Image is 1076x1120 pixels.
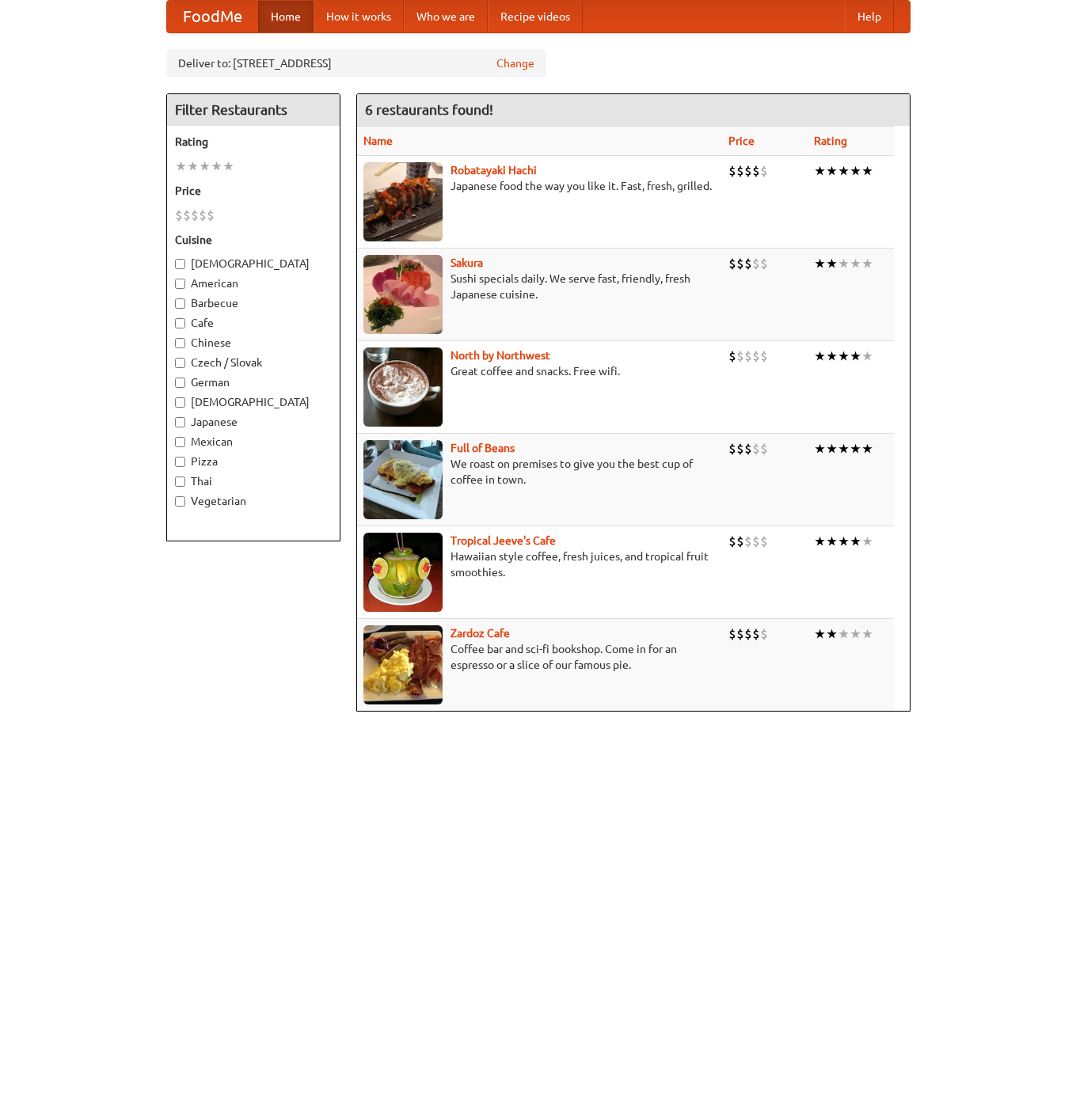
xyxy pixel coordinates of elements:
li: $ [744,347,752,365]
li: $ [728,625,736,643]
li: $ [752,162,760,180]
label: German [175,374,332,390]
li: ★ [814,440,826,457]
p: Great coffee and snacks. Free wifi. [363,363,717,379]
p: We roast on premises to give you the best cup of coffee in town. [363,456,717,488]
li: ★ [861,347,873,365]
a: Tropical Jeeve's Cafe [451,534,556,547]
label: Mexican [175,434,332,450]
li: ★ [850,440,861,457]
a: Change [496,55,534,71]
label: Chinese [175,335,332,351]
a: FoodMe [167,1,258,32]
li: $ [760,625,768,643]
p: Coffee bar and sci-fi bookshop. Come in for an espresso or a slice of our famous pie. [363,641,717,673]
li: ★ [850,347,861,365]
li: ★ [175,158,187,175]
h4: Filter Restaurants [167,94,340,126]
label: Cafe [175,315,332,331]
label: Barbecue [175,295,332,311]
label: American [175,275,332,291]
label: Czech / Slovak [175,355,332,370]
h5: Price [175,183,332,199]
li: $ [736,255,744,272]
li: ★ [814,533,826,550]
label: [DEMOGRAPHIC_DATA] [175,394,332,410]
a: Robatayaki Hachi [451,164,537,177]
input: German [175,378,185,388]
img: beans.jpg [363,440,443,519]
li: ★ [826,440,838,457]
li: $ [752,347,760,365]
li: ★ [211,158,222,175]
li: ★ [850,533,861,550]
a: Recipe videos [488,1,583,32]
li: $ [728,347,736,365]
li: ★ [850,255,861,272]
li: $ [728,533,736,550]
li: $ [744,255,752,272]
p: Japanese food the way you like it. Fast, fresh, grilled. [363,178,717,194]
li: $ [752,533,760,550]
li: $ [744,440,752,457]
li: $ [191,207,199,224]
li: $ [752,255,760,272]
li: ★ [826,347,838,365]
li: ★ [838,162,850,180]
label: Pizza [175,454,332,469]
li: ★ [838,533,850,550]
li: $ [183,207,191,224]
h5: Cuisine [175,232,332,248]
li: ★ [861,255,873,272]
p: Sushi specials daily. We serve fast, friendly, fresh Japanese cuisine. [363,271,717,302]
input: Mexican [175,437,185,447]
li: $ [744,533,752,550]
input: Czech / Slovak [175,358,185,368]
ng-pluralize: 6 restaurants found! [365,102,493,117]
input: Barbecue [175,298,185,309]
li: ★ [838,255,850,272]
li: ★ [838,440,850,457]
a: Sakura [451,256,483,269]
li: $ [752,625,760,643]
a: How it works [314,1,404,32]
li: $ [736,533,744,550]
input: Thai [175,476,185,487]
li: $ [728,255,736,272]
a: Rating [814,135,847,147]
li: $ [728,162,736,180]
li: ★ [826,533,838,550]
input: American [175,279,185,289]
b: Full of Beans [451,442,515,454]
li: ★ [814,347,826,365]
a: Help [845,1,894,32]
a: Name [363,135,393,147]
li: ★ [814,255,826,272]
a: North by Northwest [451,349,550,362]
li: ★ [861,440,873,457]
label: Japanese [175,414,332,430]
div: Deliver to: [STREET_ADDRESS] [166,49,546,78]
li: ★ [826,162,838,180]
li: $ [760,440,768,457]
li: ★ [814,625,826,643]
li: $ [760,162,768,180]
li: ★ [826,625,838,643]
input: Japanese [175,417,185,427]
li: $ [728,440,736,457]
a: Price [728,135,755,147]
li: ★ [838,347,850,365]
img: north.jpg [363,347,443,427]
p: Hawaiian style coffee, fresh juices, and tropical fruit smoothies. [363,549,717,580]
img: sakura.jpg [363,255,443,334]
label: [DEMOGRAPHIC_DATA] [175,256,332,271]
input: Vegetarian [175,496,185,507]
h5: Rating [175,134,332,150]
li: $ [760,347,768,365]
li: ★ [187,158,199,175]
a: Zardoz Cafe [451,627,510,640]
li: ★ [222,158,234,175]
li: $ [744,625,752,643]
